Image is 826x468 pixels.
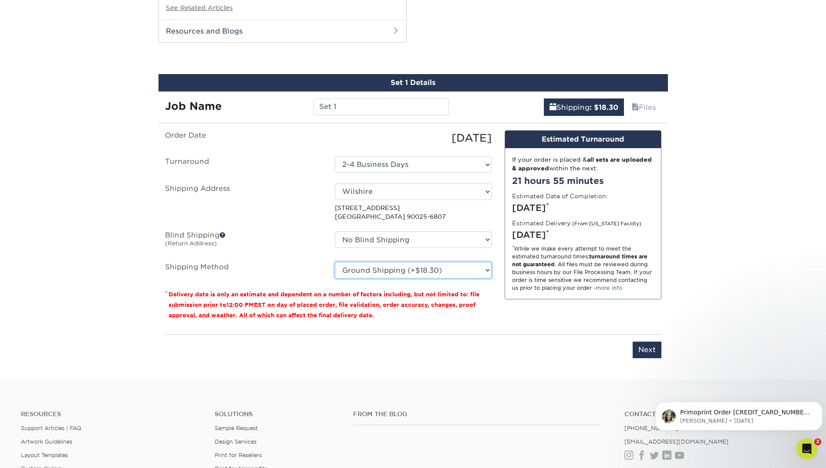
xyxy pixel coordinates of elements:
[335,203,492,221] p: [STREET_ADDRESS] [GEOGRAPHIC_DATA] 90025-6807
[505,131,661,148] div: Estimated Turnaround
[215,438,256,445] a: Design Services
[512,219,641,227] label: Estimated Delivery:
[353,410,601,418] h4: From the Blog
[169,291,479,319] small: Delivery date is only an estimate and dependent on a number of factors including, but not limited...
[572,221,641,227] small: (From [US_STATE] Facility)
[633,342,661,358] input: Next
[215,452,262,458] a: Print for Resellers
[512,201,654,214] div: [DATE]
[544,98,624,116] a: Shipping: $18.30
[21,425,81,431] a: Support Articles | FAQ
[21,410,202,418] h4: Resources
[158,262,328,278] label: Shipping Method
[624,425,678,431] a: [PHONE_NUMBER]
[652,383,826,444] iframe: Intercom notifications message
[512,174,654,187] div: 21 hours 55 minutes
[159,20,406,42] h2: Resources and Blogs
[626,98,661,116] a: Files
[314,98,449,115] input: Enter a job name
[158,74,668,92] div: Set 1 Details
[215,410,340,418] h4: Solutions
[158,130,328,146] label: Order Date
[814,438,821,445] span: 2
[624,438,728,445] a: [EMAIL_ADDRESS][DOMAIN_NAME]
[596,285,622,291] a: more info
[226,302,254,308] span: 12:00 PM
[21,452,68,458] a: Layout Templates
[632,103,639,112] span: files
[158,231,328,251] label: Blind Shipping
[512,228,654,241] div: [DATE]
[796,438,817,459] iframe: Intercom live chat
[590,103,618,112] b: : $18.30
[215,425,258,431] a: Sample Request
[512,245,654,292] div: While we make every attempt to meet the estimated turnaround times; . All files must be reviewed ...
[158,156,328,173] label: Turnaround
[21,438,72,445] a: Artwork Guidelines
[165,100,222,112] strong: Job Name
[166,4,233,11] a: See Related Articles
[165,240,217,247] small: (Return Address)
[512,192,608,200] label: Estimated Date of Completion:
[328,130,498,146] div: [DATE]
[550,103,556,112] span: shipping
[512,155,654,173] div: If your order is placed & within the next:
[624,410,805,418] a: Contact
[158,183,328,221] label: Shipping Address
